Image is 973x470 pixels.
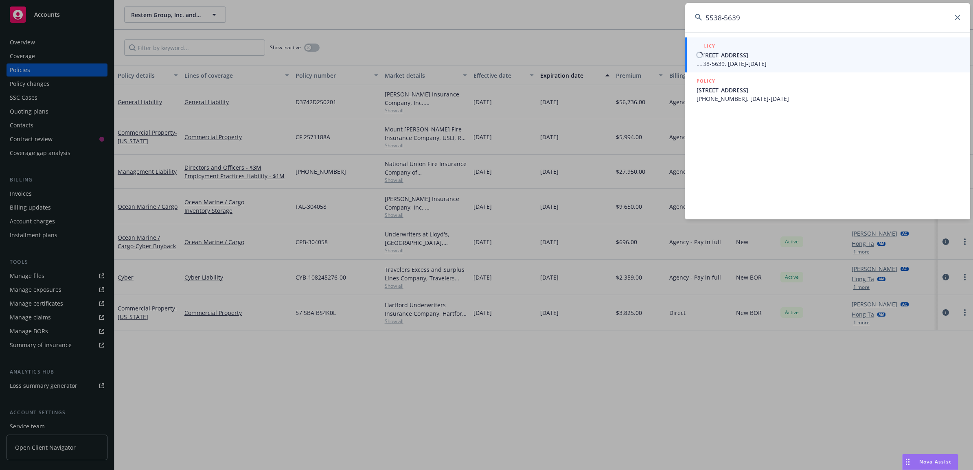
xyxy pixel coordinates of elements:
span: 5538-5639, [DATE]-[DATE] [697,59,960,68]
h5: POLICY [697,77,715,85]
a: POLICY[STREET_ADDRESS][PHONE_NUMBER], [DATE]-[DATE] [685,72,970,107]
h5: POLICY [697,42,715,50]
a: POLICY[STREET_ADDRESS]5538-5639, [DATE]-[DATE] [685,37,970,72]
span: [STREET_ADDRESS] [697,51,960,59]
button: Nova Assist [902,454,958,470]
span: [PHONE_NUMBER], [DATE]-[DATE] [697,94,960,103]
span: [STREET_ADDRESS] [697,86,960,94]
input: Search... [685,3,970,32]
div: Drag to move [903,454,913,470]
span: Nova Assist [919,458,951,465]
